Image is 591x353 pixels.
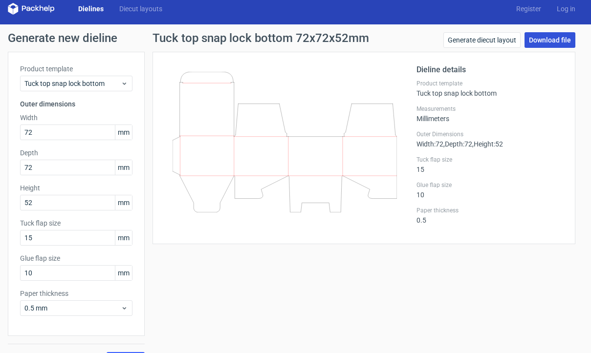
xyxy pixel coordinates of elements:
div: 0.5 [416,207,563,224]
label: Tuck flap size [416,156,563,164]
a: Download file [525,32,575,48]
span: mm [115,160,132,175]
label: Product template [20,64,132,74]
a: Dielines [70,4,111,14]
a: Log in [549,4,583,14]
div: 10 [416,181,563,199]
label: Width [20,113,132,123]
span: mm [115,266,132,280]
div: Tuck top snap lock bottom [416,80,563,97]
h1: Generate new dieline [8,32,583,44]
h3: Outer dimensions [20,99,132,109]
div: Millimeters [416,105,563,123]
span: Width : 72 [416,140,443,148]
label: Tuck flap size [20,218,132,228]
span: mm [115,230,132,245]
label: Paper thickness [20,289,132,298]
label: Product template [416,80,563,87]
h2: Dieline details [416,64,563,76]
span: mm [115,125,132,140]
div: 15 [416,156,563,173]
span: mm [115,195,132,210]
span: Tuck top snap lock bottom [24,79,121,88]
label: Outer Dimensions [416,130,563,138]
span: , Depth : 72 [443,140,472,148]
label: Glue flap size [416,181,563,189]
a: Generate diecut layout [443,32,521,48]
span: , Height : 52 [472,140,503,148]
span: 0.5 mm [24,303,121,313]
a: Diecut layouts [111,4,170,14]
label: Depth [20,148,132,158]
label: Measurements [416,105,563,113]
a: Register [508,4,549,14]
label: Glue flap size [20,253,132,263]
label: Paper thickness [416,207,563,214]
label: Height [20,183,132,193]
h1: Tuck top snap lock bottom 72x72x52mm [153,32,369,44]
